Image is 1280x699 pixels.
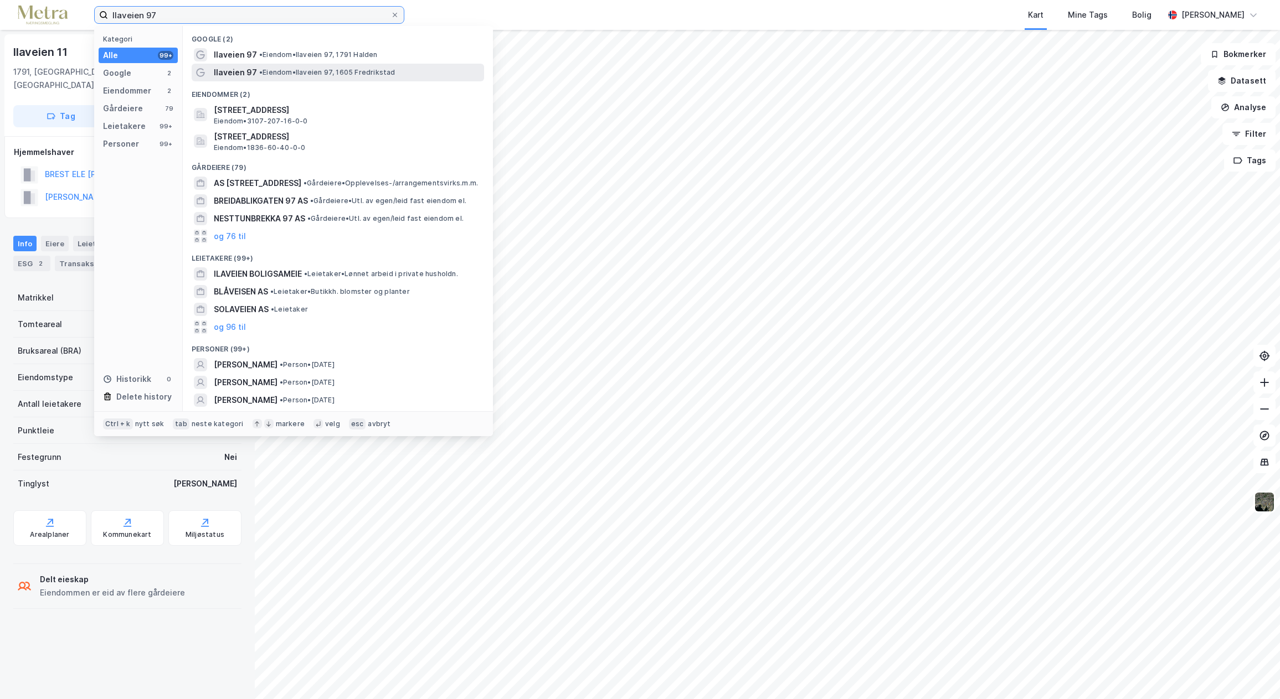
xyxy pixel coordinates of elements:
[41,236,69,251] div: Eiere
[310,196,466,205] span: Gårdeiere • Utl. av egen/leid fast eiendom el.
[214,358,277,371] span: [PERSON_NAME]
[349,418,366,429] div: esc
[13,65,187,92] div: 1791, [GEOGRAPHIC_DATA], [GEOGRAPHIC_DATA]
[270,287,410,296] span: Leietaker • Butikkh. blomster og planter
[103,418,133,429] div: Ctrl + k
[103,84,151,97] div: Eiendommer
[40,586,185,599] div: Eiendommen er eid av flere gårdeiere
[214,66,257,79] span: Ilaveien 97
[18,6,68,25] img: metra-logo.256734c3b2bbffee19d4.png
[259,68,263,76] span: •
[108,7,390,23] input: Søk på adresse, matrikkel, gårdeiere, leietakere eller personer
[103,137,139,151] div: Personer
[18,451,61,464] div: Festegrunn
[270,287,274,296] span: •
[224,451,237,464] div: Nei
[280,396,283,404] span: •
[307,214,464,223] span: Gårdeiere • Utl. av egen/leid fast eiendom el.
[18,318,62,331] div: Tomteareal
[214,194,308,208] span: BREIDABLIKGATEN 97 AS
[186,530,224,539] div: Miljøstatus
[183,26,493,46] div: Google (2)
[73,236,121,251] div: Leietakere
[13,256,50,271] div: ESG
[280,396,335,405] span: Person • [DATE]
[1208,70,1276,92] button: Datasett
[214,130,480,143] span: [STREET_ADDRESS]
[165,104,173,113] div: 79
[35,258,46,269] div: 2
[214,177,301,190] span: AS [STREET_ADDRESS]
[1028,8,1043,22] div: Kart
[165,86,173,95] div: 2
[280,360,335,369] span: Person • [DATE]
[259,50,263,59] span: •
[158,51,173,60] div: 99+
[1201,43,1276,65] button: Bokmerker
[14,146,241,159] div: Hjemmelshaver
[214,117,308,126] span: Eiendom • 3107-207-16-0-0
[103,530,151,539] div: Kommunekart
[280,378,283,386] span: •
[214,376,277,389] span: [PERSON_NAME]
[183,81,493,101] div: Eiendommer (2)
[214,230,246,243] button: og 76 til
[280,360,283,369] span: •
[183,245,493,265] div: Leietakere (99+)
[214,48,257,61] span: Ilaveien 97
[18,371,73,384] div: Eiendomstype
[214,320,246,334] button: og 96 til
[40,573,185,586] div: Delt eieskap
[18,397,81,411] div: Antall leietakere
[304,179,307,187] span: •
[103,102,143,115] div: Gårdeiere
[165,375,173,384] div: 0
[103,66,131,80] div: Google
[214,212,305,225] span: NESTTUNBREKKA 97 AS
[1225,646,1280,699] div: Kontrollprogram for chat
[173,418,189,429] div: tab
[259,68,395,77] span: Eiendom • Ilaveien 97, 1605 Fredrikstad
[310,196,313,205] span: •
[18,344,81,358] div: Bruksareal (BRA)
[271,305,308,314] span: Leietaker
[1181,8,1245,22] div: [PERSON_NAME]
[304,270,307,278] span: •
[1224,149,1276,172] button: Tags
[103,49,118,62] div: Alle
[158,139,173,148] div: 99+
[192,420,244,428] div: neste kategori
[183,336,493,356] div: Personer (99+)
[30,530,69,539] div: Arealplaner
[18,477,49,490] div: Tinglyst
[55,256,131,271] div: Transaksjoner
[325,420,340,428] div: velg
[18,424,54,437] div: Punktleie
[158,122,173,131] div: 99+
[18,291,54,304] div: Matrikkel
[304,179,478,188] span: Gårdeiere • Opplevelses-/arrangementsvirks.m.m.
[271,305,274,313] span: •
[276,420,305,428] div: markere
[103,35,178,43] div: Kategori
[103,120,146,133] div: Leietakere
[280,378,335,387] span: Person • [DATE]
[214,103,480,117] span: [STREET_ADDRESS]
[1211,96,1276,118] button: Analyse
[214,267,302,281] span: ILAVEIEN BOLIGSAMEIE
[1222,123,1276,145] button: Filter
[1068,8,1108,22] div: Mine Tags
[1254,491,1275,512] img: 9k=
[165,69,173,77] div: 2
[1132,8,1152,22] div: Bolig
[116,390,172,403] div: Delete history
[214,393,277,407] span: [PERSON_NAME]
[13,105,109,127] button: Tag
[135,420,165,428] div: nytt søk
[183,154,493,174] div: Gårdeiere (79)
[13,236,37,251] div: Info
[13,43,70,61] div: Ilaveien 11
[307,214,311,222] span: •
[214,303,269,316] span: SOLAVEIEN AS
[304,270,458,278] span: Leietaker • Lønnet arbeid i private husholdn.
